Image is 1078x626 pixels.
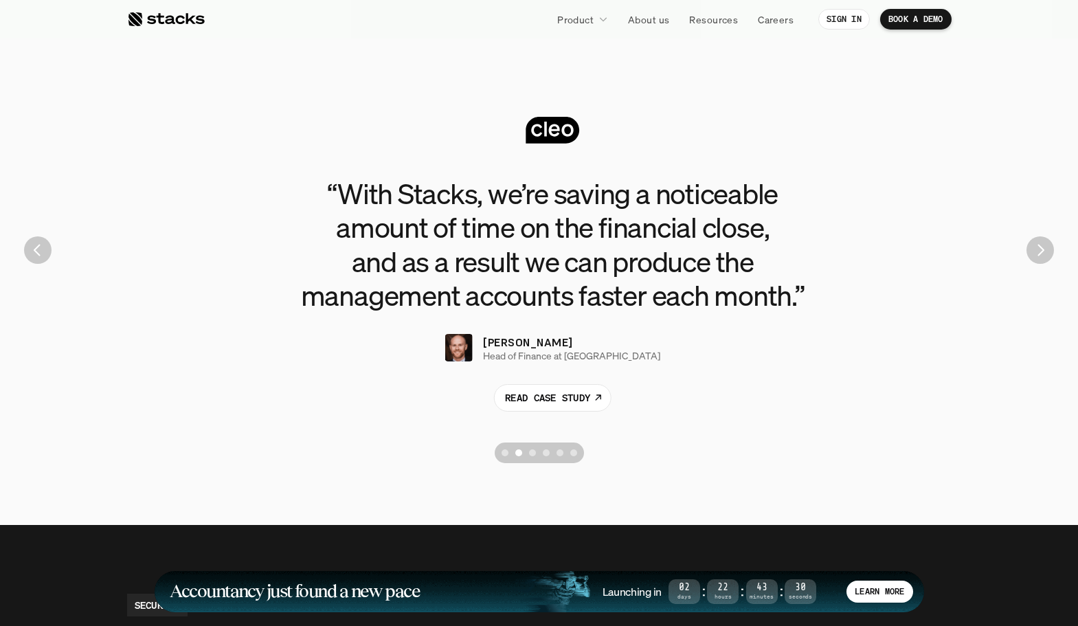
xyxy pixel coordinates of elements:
[746,594,778,599] span: Minutes
[750,7,802,32] a: Careers
[785,594,816,599] span: Seconds
[888,14,943,24] p: BOOK A DEMO
[505,390,590,405] p: READ CASE STUDY
[880,9,952,30] a: BOOK A DEMO
[24,236,52,264] img: Back Arrow
[827,14,862,24] p: SIGN IN
[567,443,584,463] button: Scroll to page 6
[818,9,870,30] a: SIGN IN
[170,583,420,599] h1: Accountancy just found a new pace
[707,594,739,599] span: Hours
[495,443,512,463] button: Scroll to page 1
[707,584,739,592] span: 22
[620,7,677,32] a: About us
[155,571,924,612] a: Accountancy just found a new paceLaunching in02Days:22Hours:43Minutes:30SecondsLEARN MORE
[1026,236,1054,264] button: Next
[700,583,707,599] strong: :
[681,7,746,32] a: Resources
[628,12,669,27] p: About us
[855,587,904,596] p: LEARN MORE
[669,584,700,592] span: 02
[557,12,594,27] p: Product
[483,334,572,350] p: [PERSON_NAME]
[24,236,52,264] button: Previous
[512,443,526,463] button: Scroll to page 2
[746,584,778,592] span: 43
[553,443,567,463] button: Scroll to page 5
[669,594,700,599] span: Days
[1026,236,1054,264] img: Next Arrow
[483,350,660,362] p: Head of Finance at [GEOGRAPHIC_DATA]
[785,584,816,592] span: 30
[778,583,785,599] strong: :
[162,318,223,328] a: Privacy Policy
[603,584,662,599] h4: Launching in
[526,443,539,463] button: Scroll to page 3
[539,443,553,463] button: Scroll to page 4
[758,12,794,27] p: Careers
[243,177,862,312] h3: “With Stacks, we’re saving a noticeable amount of time on the financial close, and as a result we...
[689,12,738,27] p: Resources
[739,583,745,599] strong: :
